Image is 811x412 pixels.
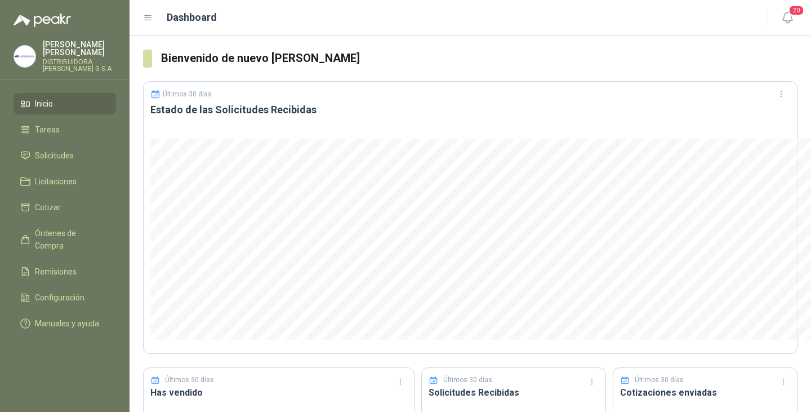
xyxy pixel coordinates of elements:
a: Órdenes de Compra [14,223,116,256]
p: Últimos 30 días [165,375,214,386]
a: Remisiones [14,261,116,282]
span: Tareas [35,123,60,136]
span: Solicitudes [35,149,74,162]
h3: Solicitudes Recibidas [429,386,599,400]
span: Licitaciones [35,175,77,188]
button: 20 [777,8,797,28]
p: Últimos 30 días [635,375,684,386]
a: Inicio [14,93,116,114]
span: Remisiones [35,265,77,278]
a: Solicitudes [14,145,116,166]
span: Cotizar [35,201,61,214]
h3: Has vendido [150,386,407,400]
span: 20 [788,5,804,16]
span: Órdenes de Compra [35,227,105,252]
p: [PERSON_NAME] [PERSON_NAME] [43,41,116,56]
a: Configuración [14,287,116,308]
p: Últimos 30 días [163,90,212,98]
p: DISTRIBUIDORA [PERSON_NAME] G S.A [43,59,116,72]
h3: Cotizaciones enviadas [620,386,790,400]
h3: Bienvenido de nuevo [PERSON_NAME] [161,50,797,67]
img: Company Logo [14,46,35,67]
h3: Estado de las Solicitudes Recibidas [150,103,790,117]
p: Últimos 30 días [443,375,492,386]
span: Inicio [35,98,53,110]
h1: Dashboard [167,10,217,25]
a: Licitaciones [14,171,116,192]
a: Cotizar [14,197,116,218]
a: Manuales y ayuda [14,313,116,334]
a: Tareas [14,119,116,140]
span: Manuales y ayuda [35,317,99,330]
img: Logo peakr [14,14,71,27]
span: Configuración [35,291,84,304]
